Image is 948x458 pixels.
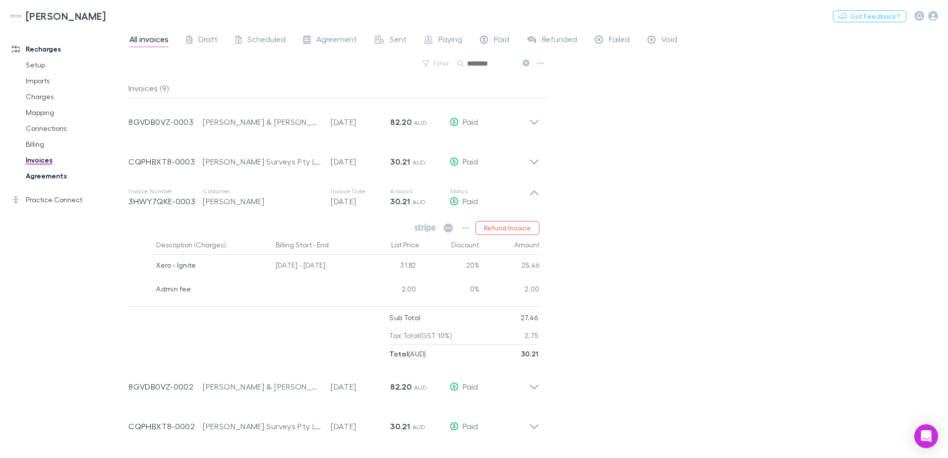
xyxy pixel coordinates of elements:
[661,34,677,47] span: Void
[16,73,134,89] a: Imports
[361,279,420,302] div: 2.00
[480,279,540,302] div: 2.00
[16,168,134,184] a: Agreements
[128,420,203,432] p: CQPHBXT8-0002
[156,255,268,276] div: Xero - Ignite
[361,255,420,279] div: 31.82
[390,382,412,392] strong: 82.20
[331,381,390,393] p: [DATE]
[120,363,547,402] div: 8GVDB0VZ-0002[PERSON_NAME] & [PERSON_NAME][DATE]82.20 AUDPaid
[128,195,203,207] p: 3HWY7QKE-0003
[203,156,321,168] div: [PERSON_NAME] Surveys Pty Ltd
[331,156,390,168] p: [DATE]
[120,177,547,217] div: Invoice Number3HWY7QKE-0003Customer[PERSON_NAME]Invoice Date[DATE]Amount30.21 AUDStatusPaid
[525,327,538,344] p: 2.75
[198,34,218,47] span: Draft
[390,421,410,431] strong: 30.21
[390,187,450,195] p: Amount
[463,117,478,126] span: Paid
[463,421,478,431] span: Paid
[247,34,286,47] span: Scheduled
[417,57,455,69] button: Filter
[16,89,134,105] a: Charges
[331,420,390,432] p: [DATE]
[438,34,462,47] span: Paying
[203,420,321,432] div: [PERSON_NAME] Surveys Pty Ltd
[4,4,112,28] a: [PERSON_NAME]
[475,221,539,235] button: Refund Invoice
[390,34,407,47] span: Sent
[413,423,426,431] span: AUD
[16,120,134,136] a: Connections
[420,255,480,279] div: 20%
[521,349,538,358] strong: 30.21
[16,105,134,120] a: Mapping
[203,187,321,195] p: Customer
[120,402,547,442] div: CQPHBXT8-0002[PERSON_NAME] Surveys Pty Ltd[DATE]30.21 AUDPaid
[129,34,169,47] span: All invoices
[316,34,357,47] span: Agreement
[390,117,412,127] strong: 82.20
[389,309,420,327] p: Sub Total
[2,192,134,208] a: Practice Connect
[413,198,426,206] span: AUD
[413,159,426,166] span: AUD
[390,196,410,206] strong: 30.21
[389,349,408,358] strong: Total
[389,345,426,363] p: ( AUD )
[120,138,547,177] div: CQPHBXT8-0003[PERSON_NAME] Surveys Pty Ltd[DATE]30.21 AUDPaid
[480,255,540,279] div: 25.46
[26,10,106,22] h3: [PERSON_NAME]
[914,424,938,448] div: Open Intercom Messenger
[463,196,478,206] span: Paid
[521,309,538,327] p: 27.46
[16,57,134,73] a: Setup
[272,255,361,279] div: [DATE] - [DATE]
[833,10,906,22] button: Got Feedback?
[414,384,427,391] span: AUD
[389,327,452,344] p: Tax Total (GST 10%)
[609,34,630,47] span: Failed
[390,157,410,167] strong: 30.21
[120,98,547,138] div: 8GVDB0VZ-0003[PERSON_NAME] & [PERSON_NAME][DATE]82.20 AUDPaid
[463,382,478,391] span: Paid
[128,381,203,393] p: 8GVDB0VZ-0002
[420,279,480,302] div: 0%
[203,116,321,128] div: [PERSON_NAME] & [PERSON_NAME]
[463,157,478,166] span: Paid
[156,279,268,299] div: Admin fee
[331,195,390,207] p: [DATE]
[414,119,427,126] span: AUD
[10,10,22,22] img: Hales Douglass's Logo
[331,116,390,128] p: [DATE]
[494,34,509,47] span: Paid
[450,187,529,195] p: Status
[203,381,321,393] div: [PERSON_NAME] & [PERSON_NAME]
[128,116,203,128] p: 8GVDB0VZ-0003
[331,187,390,195] p: Invoice Date
[203,195,321,207] div: [PERSON_NAME]
[542,34,577,47] span: Refunded
[128,156,203,168] p: CQPHBXT8-0003
[128,187,203,195] p: Invoice Number
[2,41,134,57] a: Recharges
[16,136,134,152] a: Billing
[16,152,134,168] a: Invoices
